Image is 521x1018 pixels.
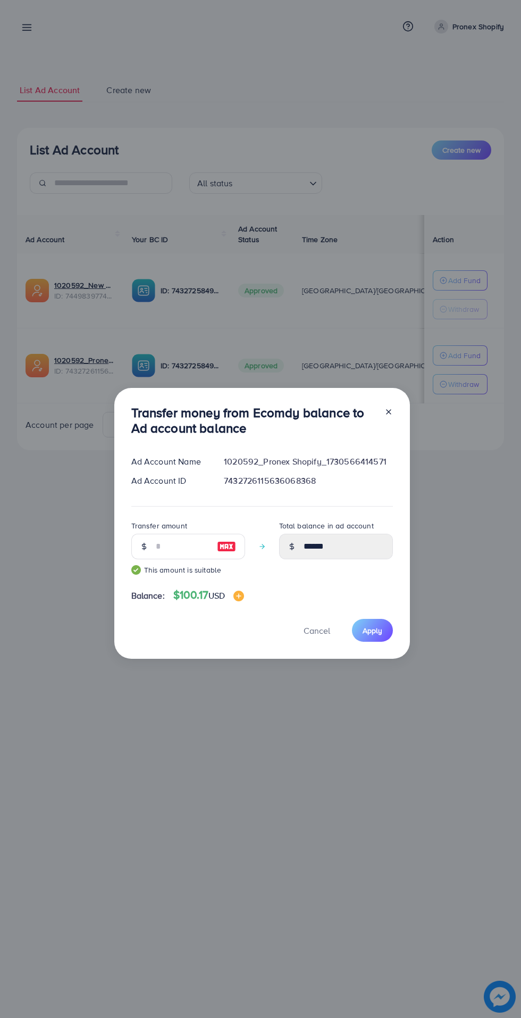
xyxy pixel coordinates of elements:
[304,625,330,636] span: Cancel
[131,405,376,436] h3: Transfer money from Ecomdy balance to Ad account balance
[215,456,401,468] div: 1020592_Pronex Shopify_1730566414571
[123,456,216,468] div: Ad Account Name
[173,589,245,602] h4: $100.17
[123,475,216,487] div: Ad Account ID
[131,565,245,575] small: This amount is suitable
[208,590,225,601] span: USD
[215,475,401,487] div: 7432726115636068368
[131,520,187,531] label: Transfer amount
[233,591,244,601] img: image
[217,540,236,553] img: image
[363,625,382,636] span: Apply
[352,619,393,642] button: Apply
[279,520,374,531] label: Total balance in ad account
[131,590,165,602] span: Balance:
[290,619,343,642] button: Cancel
[131,565,141,575] img: guide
